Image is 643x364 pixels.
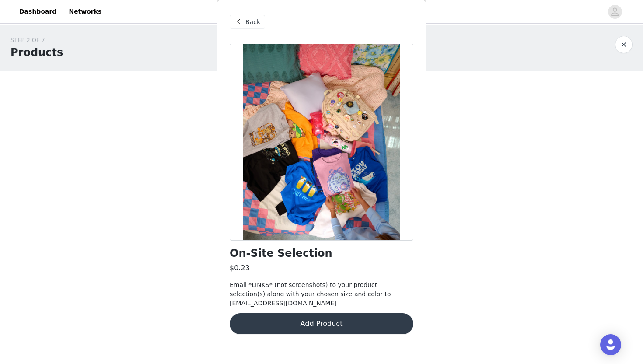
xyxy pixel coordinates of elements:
[230,313,413,334] button: Add Product
[611,5,619,19] div: avatar
[230,281,391,307] span: Email *LINKS* (not screenshots) to your product selection(s) along with your chosen size and colo...
[10,36,63,45] div: STEP 2 OF 7
[230,248,332,259] h1: On-Site Selection
[230,263,250,273] h3: $0.23
[10,45,63,60] h1: Products
[14,2,62,21] a: Dashboard
[245,17,260,27] span: Back
[600,334,621,355] div: Open Intercom Messenger
[63,2,107,21] a: Networks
